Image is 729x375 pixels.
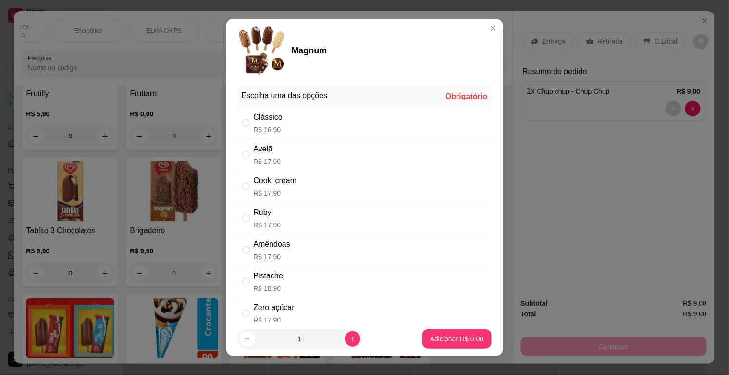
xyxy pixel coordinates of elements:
div: Escolha uma das opções [242,90,328,101]
div: Magnum [292,44,327,57]
p: R$ 16,90 [254,125,283,135]
p: R$ 17,90 [254,252,291,262]
button: Adicionar R$ 0,00 [422,329,491,349]
div: Avelã [254,143,281,155]
div: Zero açúcar [254,302,295,313]
div: Clássico [254,112,283,123]
p: Adicionar R$ 0,00 [430,334,483,344]
p: R$ 17,90 [254,315,295,325]
p: R$ 17,90 [254,188,297,198]
img: product-image [238,26,286,75]
button: decrease-product-quantity [240,331,255,347]
p: R$ 18,90 [254,284,283,293]
p: R$ 17,90 [254,220,281,230]
button: Close [486,21,501,36]
p: R$ 17,90 [254,157,281,166]
div: Obrigatório [445,91,487,102]
div: Amêndoas [254,238,291,250]
div: Ruby [254,207,281,218]
button: increase-product-quantity [345,331,360,347]
div: Cooki cream [254,175,297,187]
div: Pistache [254,270,283,282]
